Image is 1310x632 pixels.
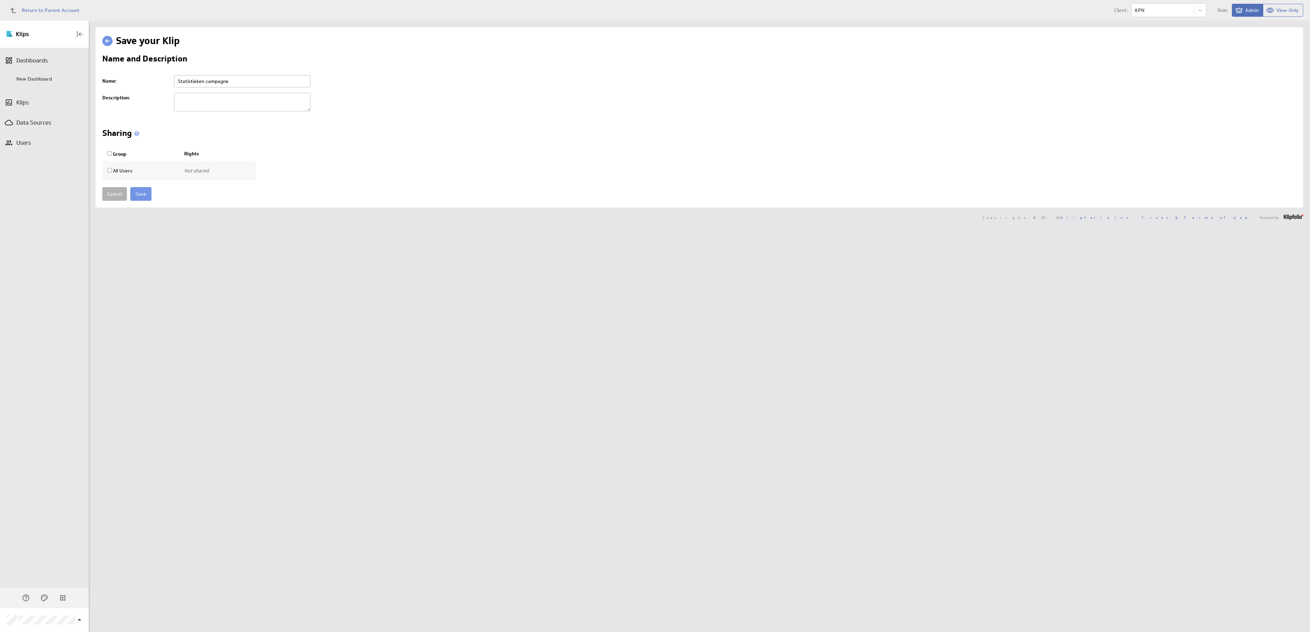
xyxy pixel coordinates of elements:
input: Cancel [102,187,127,201]
th: Rights [179,147,256,161]
td: Name: [102,72,171,90]
h2: Name and Description [102,55,187,66]
div: Go to Dashboards [6,29,54,40]
svg: Themes [40,594,48,602]
a: Return to Parent Account [5,3,79,18]
span: Return to Parent Account [22,8,79,13]
div: Collapse [74,28,86,40]
span: View-Only [1276,7,1299,13]
div: Themes [39,592,50,604]
div: Klipfolio Apps [59,594,67,602]
div: Klipfolio Apps [57,592,69,604]
a: Klipfolio Inc. [1061,215,1134,220]
div: Dashboards [16,57,72,64]
span: Not shared [184,168,209,174]
h1: Save your Klip [116,34,180,48]
div: Users [16,139,72,146]
span: Copyright © 2025 [982,216,1134,219]
div: Data Sources [16,119,72,126]
input: Group [107,151,112,156]
a: Trust & Terms of Use [1141,215,1252,220]
label: All Users [107,168,132,174]
span: Powered by [1259,216,1279,219]
input: Save [130,187,151,201]
input: All Users [107,168,112,172]
span: Admin [1245,7,1259,13]
label: Group [107,151,127,157]
img: Klipfolio klips logo [6,29,54,40]
span: Client: [1114,8,1128,13]
div: Help [20,592,32,604]
div: KPN [1135,8,1145,13]
span: Role: [1218,8,1228,13]
img: logo-footer.png [1284,214,1303,220]
td: Description: [102,90,171,115]
div: Klips [16,99,72,106]
button: View as View-Only [1263,4,1303,17]
h2: Sharing [102,129,142,140]
button: View as Admin [1232,4,1263,17]
div: New Dashboard [16,76,85,82]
